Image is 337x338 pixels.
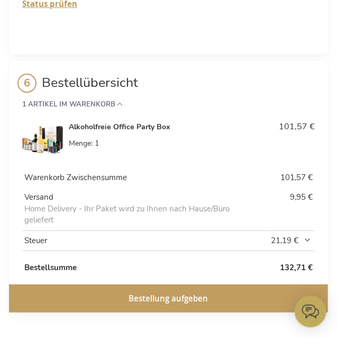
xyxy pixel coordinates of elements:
[271,235,313,246] span: 21,19 €
[22,168,266,188] th: Warenkorb Zwischensumme
[95,138,99,148] span: 1
[280,262,313,273] span: 132,71 €
[290,192,313,202] span: 9,95 €
[24,203,260,226] span: Home Delivery - Ihr Paket wird zu Ihnen nach Hause/Büro geliefert
[280,172,313,183] span: 101,57 €
[9,284,328,313] button: Bestellung aufgeben
[129,293,208,304] span: Bestellung aufgeben
[24,262,77,273] strong: Bestellsumme
[279,121,315,132] span: 101,57 €
[69,122,249,132] strong: Alkoholfreie Office Party Box
[22,230,266,251] th: Steuer
[295,296,326,327] iframe: belco-activator-frame
[24,192,53,202] span: Versand
[22,101,26,108] span: 1
[28,101,115,108] span: Artikel im Warenkorb
[69,138,91,148] span: Menge
[22,74,315,101] span: Bestellübersicht
[22,119,63,160] img: Alkoholfreie Office Party Box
